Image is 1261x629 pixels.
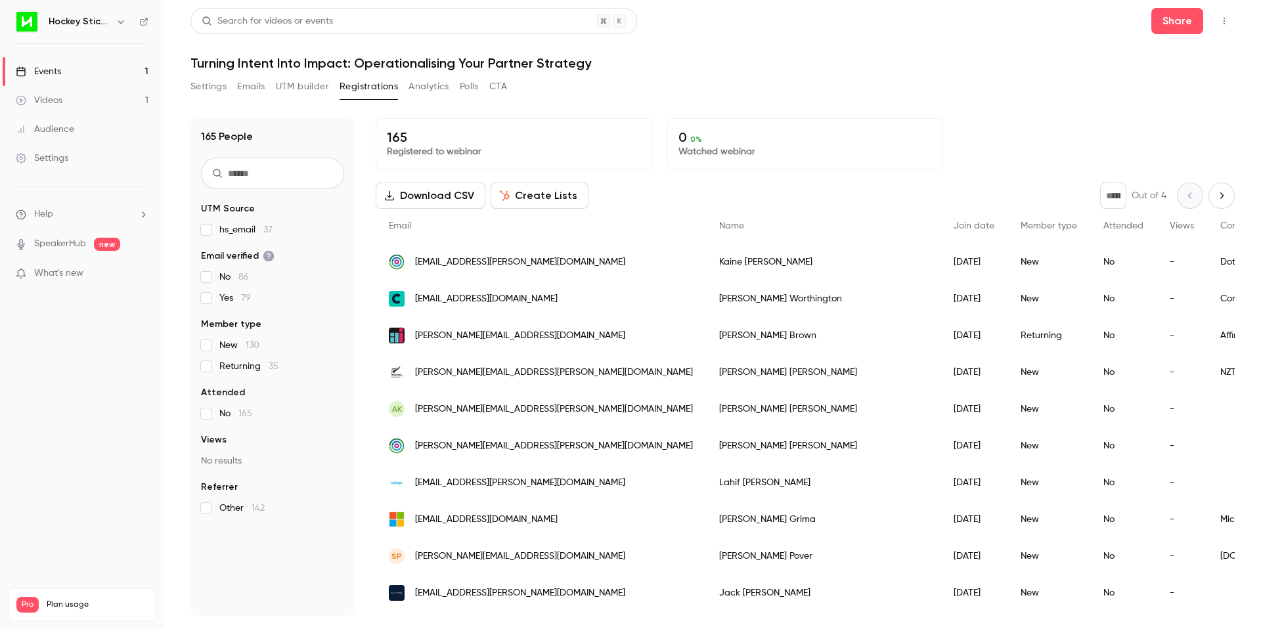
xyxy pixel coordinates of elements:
[1090,244,1157,280] div: No
[940,317,1007,354] div: [DATE]
[1007,317,1090,354] div: Returning
[1157,464,1207,501] div: -
[1007,501,1090,538] div: New
[1170,221,1194,230] span: Views
[678,129,932,145] p: 0
[1007,575,1090,611] div: New
[1007,464,1090,501] div: New
[389,291,405,307] img: convera.com
[237,76,265,97] button: Emails
[1157,317,1207,354] div: -
[706,391,940,427] div: [PERSON_NAME] [PERSON_NAME]
[940,575,1007,611] div: [DATE]
[706,538,940,575] div: [PERSON_NAME] Pover
[1007,427,1090,464] div: New
[940,464,1007,501] div: [DATE]
[219,339,259,352] span: New
[706,501,940,538] div: [PERSON_NAME] Grima
[1157,501,1207,538] div: -
[1007,354,1090,391] div: New
[389,328,405,343] img: affinda.com
[415,550,625,563] span: [PERSON_NAME][EMAIL_ADDRESS][DOMAIN_NAME]
[1007,538,1090,575] div: New
[389,364,405,380] img: nzte.govt.nz
[415,255,625,269] span: [EMAIL_ADDRESS][PERSON_NAME][DOMAIN_NAME]
[219,407,252,420] span: No
[1021,221,1077,230] span: Member type
[1090,427,1157,464] div: No
[34,237,86,251] a: SpeakerHub
[706,317,940,354] div: [PERSON_NAME] Brown
[389,585,405,601] img: auctane.com
[49,15,110,28] h6: Hockey Stick Advisory
[1090,354,1157,391] div: No
[16,207,148,221] li: help-dropdown-opener
[1157,354,1207,391] div: -
[415,402,693,416] span: [PERSON_NAME][EMAIL_ADDRESS][PERSON_NAME][DOMAIN_NAME]
[1157,244,1207,280] div: -
[16,94,62,107] div: Videos
[16,152,68,165] div: Settings
[16,11,37,32] img: Hockey Stick Advisory
[387,129,640,145] p: 165
[706,427,940,464] div: [PERSON_NAME] [PERSON_NAME]
[1090,391,1157,427] div: No
[706,575,940,611] div: Jack [PERSON_NAME]
[263,225,273,234] span: 37
[1007,391,1090,427] div: New
[940,244,1007,280] div: [DATE]
[1157,427,1207,464] div: -
[1090,280,1157,317] div: No
[690,135,702,144] span: 0 %
[219,271,249,284] span: No
[219,292,251,305] span: Yes
[219,223,273,236] span: hs_email
[489,76,507,97] button: CTA
[409,76,449,97] button: Analytics
[1090,575,1157,611] div: No
[415,366,693,380] span: [PERSON_NAME][EMAIL_ADDRESS][PERSON_NAME][DOMAIN_NAME]
[238,409,252,418] span: 165
[415,513,558,527] span: [EMAIL_ADDRESS][DOMAIN_NAME]
[719,221,744,230] span: Name
[201,433,227,446] span: Views
[706,464,940,501] div: Lahif [PERSON_NAME]
[706,244,940,280] div: Kaine [PERSON_NAME]
[1157,280,1207,317] div: -
[201,481,238,494] span: Referrer
[34,207,53,221] span: Help
[201,454,344,467] p: No results
[415,439,693,453] span: [PERSON_NAME][EMAIL_ADDRESS][PERSON_NAME][DOMAIN_NAME]
[415,329,625,343] span: [PERSON_NAME][EMAIL_ADDRESS][DOMAIN_NAME]
[340,76,398,97] button: Registrations
[219,502,265,515] span: Other
[491,183,588,209] button: Create Lists
[252,504,265,513] span: 142
[940,280,1007,317] div: [DATE]
[190,55,1235,71] h1: Turning Intent Into Impact: Operationalising Your Partner Strategy
[269,362,278,371] span: 35
[940,538,1007,575] div: [DATE]
[940,391,1007,427] div: [DATE]
[201,249,275,263] span: Email verified
[1208,183,1235,209] button: Next page
[1007,280,1090,317] div: New
[1151,8,1203,34] button: Share
[246,341,259,350] span: 130
[1007,244,1090,280] div: New
[415,292,558,306] span: [EMAIL_ADDRESS][DOMAIN_NAME]
[1090,501,1157,538] div: No
[201,202,255,215] span: UTM Source
[940,354,1007,391] div: [DATE]
[1157,391,1207,427] div: -
[190,76,227,97] button: Settings
[940,427,1007,464] div: [DATE]
[415,476,625,490] span: [EMAIL_ADDRESS][PERSON_NAME][DOMAIN_NAME]
[376,183,485,209] button: Download CSV
[706,354,940,391] div: [PERSON_NAME] [PERSON_NAME]
[1157,538,1207,575] div: -
[389,511,405,527] img: microsoft.com
[460,76,479,97] button: Polls
[201,202,344,515] section: facet-groups
[276,76,329,97] button: UTM builder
